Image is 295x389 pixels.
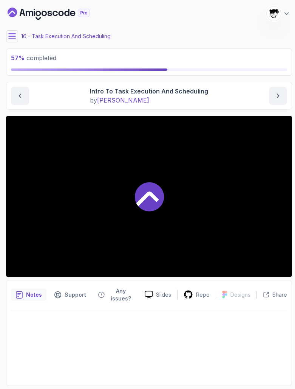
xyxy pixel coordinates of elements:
[90,96,208,105] p: by
[11,285,46,305] button: notes button
[266,6,290,21] button: user profile image
[272,291,287,299] p: Share
[21,33,111,40] p: 16 - Task Execution And Scheduling
[156,291,171,299] p: Slides
[196,291,210,299] p: Repo
[108,287,134,302] p: Any issues?
[11,87,29,105] button: previous content
[230,291,250,299] p: Designs
[26,291,42,299] p: Notes
[97,96,149,104] span: [PERSON_NAME]
[94,285,139,305] button: Feedback button
[267,6,281,21] img: user profile image
[11,54,56,62] span: completed
[256,291,287,299] button: Share
[65,291,86,299] p: Support
[90,87,208,96] p: Intro To Task Execution And Scheduling
[49,285,91,305] button: Support button
[178,290,216,299] a: Repo
[11,54,25,62] span: 57 %
[8,8,107,20] a: Dashboard
[139,291,177,299] a: Slides
[269,87,287,105] button: next content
